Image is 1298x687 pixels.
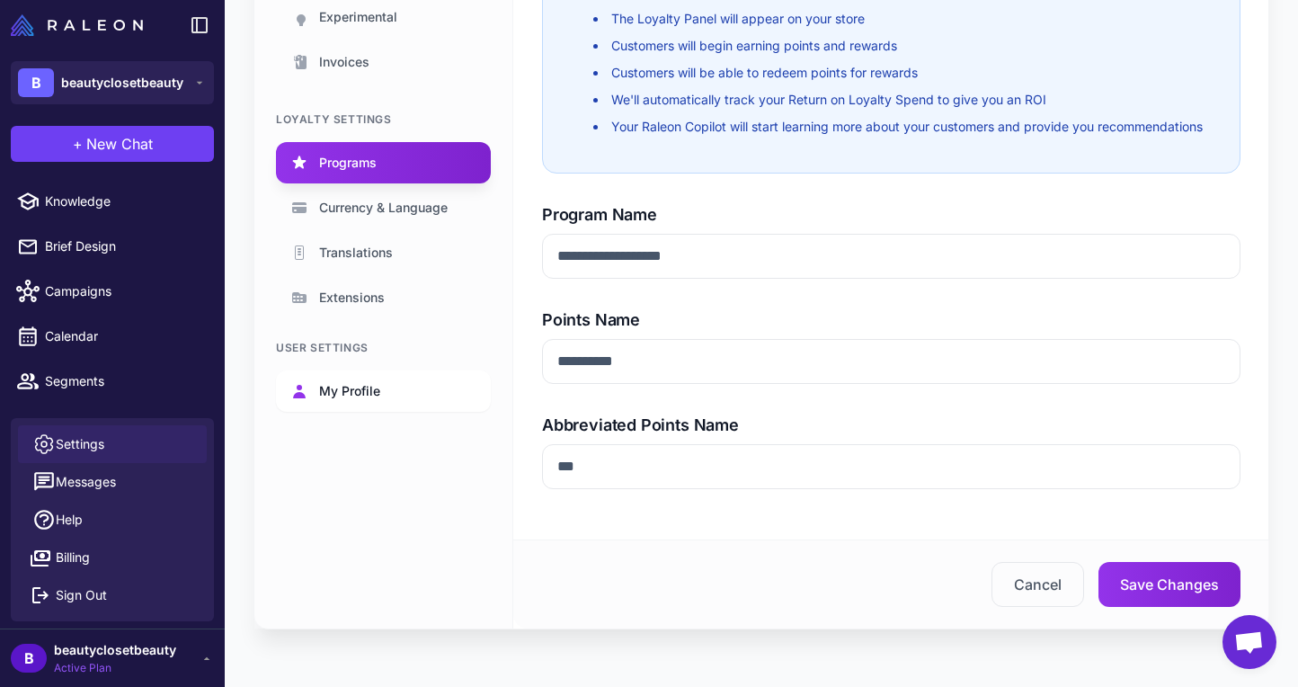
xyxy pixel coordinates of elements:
[73,133,83,155] span: +
[45,326,203,346] span: Calendar
[56,472,116,492] span: Messages
[276,142,491,183] a: Programs
[86,133,153,155] span: New Chat
[7,317,218,355] a: Calendar
[45,281,203,301] span: Campaigns
[56,510,83,530] span: Help
[7,407,218,445] a: Analytics
[276,41,491,83] a: Invoices
[542,413,1240,437] label: Abbreviated Points Name
[7,183,218,220] a: Knowledge
[319,243,393,263] span: Translations
[45,236,203,256] span: Brief Design
[1222,615,1276,669] div: Open chat
[11,644,47,673] div: B
[56,434,104,454] span: Settings
[11,126,214,162] button: +New Chat
[593,63,1203,83] li: Customers will be able to redeem points for rewards
[7,272,218,310] a: Campaigns
[11,14,150,36] a: Raleon Logo
[11,61,214,104] button: Bbeautyclosetbeauty
[542,202,1240,227] label: Program Name
[56,548,90,567] span: Billing
[593,117,1203,137] li: Your Raleon Copilot will start learning more about your customers and provide you recommendations
[56,585,107,605] span: Sign Out
[276,370,491,412] a: My Profile
[542,308,1240,332] label: Points Name
[319,288,385,308] span: Extensions
[593,90,1203,110] li: We'll automatically track your Return on Loyalty Spend to give you an ROI
[54,640,176,660] span: beautyclosetbeauty
[45,416,203,436] span: Analytics
[1098,562,1240,607] button: Save Changes
[61,73,183,93] span: beautyclosetbeauty
[18,576,207,614] button: Sign Out
[45,192,203,211] span: Knowledge
[18,463,207,501] button: Messages
[319,381,380,401] span: My Profile
[7,362,218,400] a: Segments
[319,153,377,173] span: Programs
[991,562,1084,607] button: Cancel
[7,228,218,265] a: Brief Design
[45,371,203,391] span: Segments
[319,198,448,218] span: Currency & Language
[11,14,143,36] img: Raleon Logo
[276,232,491,273] a: Translations
[276,340,491,356] div: User Settings
[276,277,491,318] a: Extensions
[18,501,207,539] a: Help
[18,68,54,97] div: B
[319,52,369,72] span: Invoices
[593,9,1203,29] li: The Loyalty Panel will appear on your store
[276,112,491,128] div: Loyalty Settings
[319,7,397,27] span: Experimental
[593,36,1203,56] li: Customers will begin earning points and rewards
[276,187,491,228] a: Currency & Language
[54,660,176,676] span: Active Plan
